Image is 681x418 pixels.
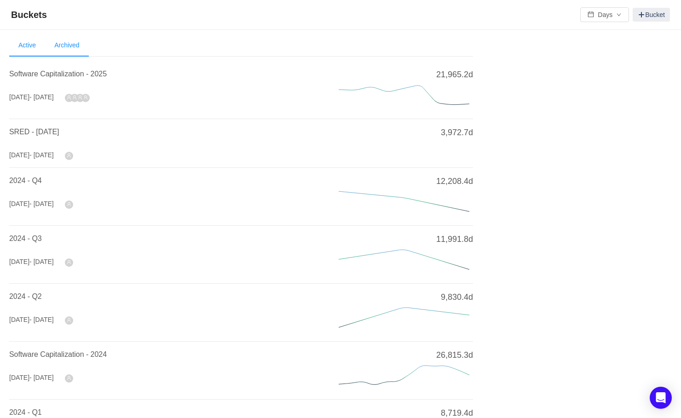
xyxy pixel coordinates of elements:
[67,376,71,380] i: icon: user
[29,151,54,159] span: - [DATE]
[9,177,42,184] a: 2024 - Q4
[29,316,54,323] span: - [DATE]
[29,374,54,381] span: - [DATE]
[83,95,88,100] i: icon: user
[67,95,71,100] i: icon: user
[580,7,629,22] button: icon: calendarDaysicon: down
[9,34,45,57] li: Active
[9,315,54,325] div: [DATE]
[441,126,473,139] span: 3,972.7d
[9,350,107,358] a: Software Capitalization - 2024
[45,34,88,57] li: Archived
[9,92,54,102] div: [DATE]
[9,235,42,242] a: 2024 - Q3
[67,202,71,206] i: icon: user
[9,128,59,136] a: SRED - [DATE]
[9,373,54,383] div: [DATE]
[29,258,54,265] span: - [DATE]
[9,150,54,160] div: [DATE]
[9,292,42,300] a: 2024 - Q2
[67,153,71,158] i: icon: user
[436,233,473,246] span: 11,991.8d
[436,349,473,361] span: 26,815.3d
[650,387,672,409] div: Open Intercom Messenger
[9,199,54,209] div: [DATE]
[29,93,54,101] span: - [DATE]
[9,70,107,78] a: Software Capitalization - 2025
[441,291,473,303] span: 9,830.4d
[11,7,52,22] span: Buckets
[436,175,473,188] span: 12,208.4d
[67,318,71,322] i: icon: user
[9,257,54,267] div: [DATE]
[633,8,670,22] a: Bucket
[78,95,82,100] i: icon: user
[29,200,54,207] span: - [DATE]
[72,95,77,100] i: icon: user
[9,408,42,416] a: 2024 - Q1
[67,260,71,264] i: icon: user
[436,69,473,81] span: 21,965.2d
